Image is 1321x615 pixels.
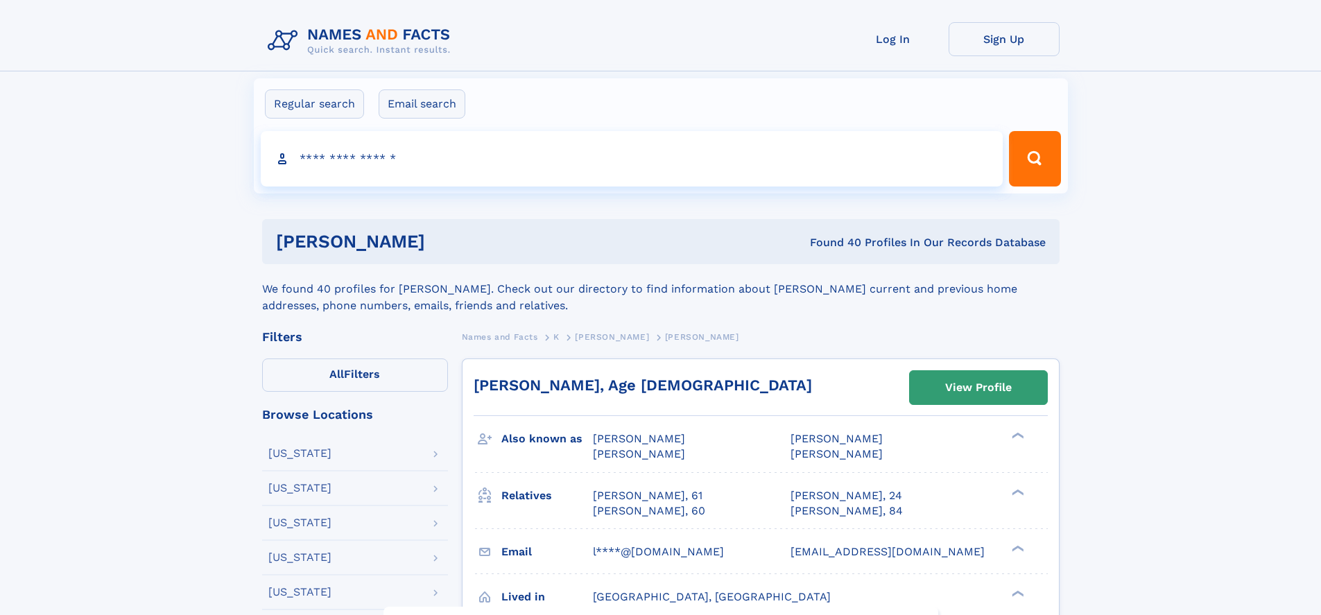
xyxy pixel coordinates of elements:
label: Regular search [265,89,364,119]
h3: Lived in [501,585,593,609]
a: [PERSON_NAME], 61 [593,488,702,503]
h3: Also known as [501,427,593,451]
span: [PERSON_NAME] [575,332,649,342]
div: ❯ [1008,589,1025,598]
button: Search Button [1009,131,1060,187]
span: [PERSON_NAME] [593,432,685,445]
a: Log In [838,22,949,56]
span: All [329,367,344,381]
a: View Profile [910,371,1047,404]
a: [PERSON_NAME] [575,328,649,345]
span: [PERSON_NAME] [665,332,739,342]
a: [PERSON_NAME], 60 [593,503,705,519]
label: Filters [262,358,448,392]
div: View Profile [945,372,1012,404]
h3: Relatives [501,484,593,508]
div: We found 40 profiles for [PERSON_NAME]. Check out our directory to find information about [PERSON... [262,264,1060,314]
div: Found 40 Profiles In Our Records Database [617,235,1046,250]
div: [US_STATE] [268,517,331,528]
div: [US_STATE] [268,587,331,598]
div: [US_STATE] [268,448,331,459]
span: [GEOGRAPHIC_DATA], [GEOGRAPHIC_DATA] [593,590,831,603]
div: ❯ [1008,544,1025,553]
div: ❯ [1008,487,1025,496]
a: [PERSON_NAME], Age [DEMOGRAPHIC_DATA] [474,376,812,394]
div: ❯ [1008,431,1025,440]
label: Email search [379,89,465,119]
img: Logo Names and Facts [262,22,462,60]
div: [US_STATE] [268,483,331,494]
a: K [553,328,560,345]
div: Browse Locations [262,408,448,421]
div: [US_STATE] [268,552,331,563]
span: K [553,332,560,342]
a: [PERSON_NAME], 24 [791,488,902,503]
a: [PERSON_NAME], 84 [791,503,903,519]
span: [PERSON_NAME] [791,447,883,460]
a: Names and Facts [462,328,538,345]
span: [PERSON_NAME] [791,432,883,445]
h1: [PERSON_NAME] [276,233,618,250]
span: [EMAIL_ADDRESS][DOMAIN_NAME] [791,545,985,558]
div: Filters [262,331,448,343]
span: [PERSON_NAME] [593,447,685,460]
a: Sign Up [949,22,1060,56]
input: search input [261,131,1003,187]
h3: Email [501,540,593,564]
